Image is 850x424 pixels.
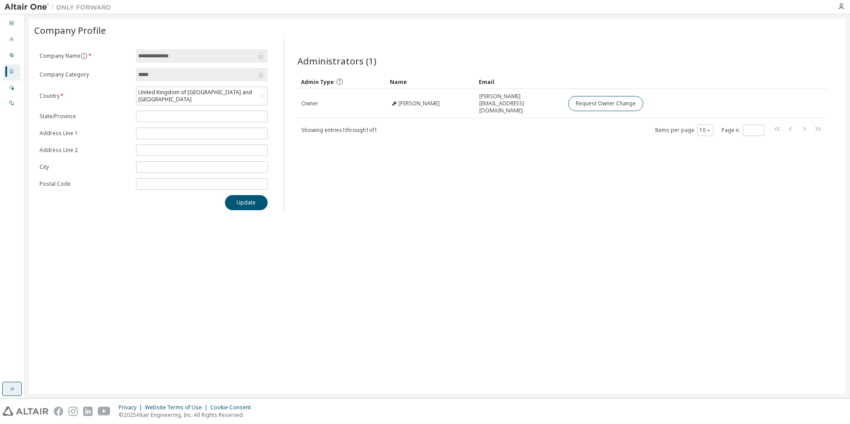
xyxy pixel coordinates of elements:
[40,130,131,137] label: Address Line 1
[479,93,560,114] span: [PERSON_NAME][EMAIL_ADDRESS][DOMAIN_NAME]
[4,16,20,31] div: Dashboard
[301,78,334,86] span: Admin Type
[297,55,377,67] span: Administrators (1)
[722,124,764,136] span: Page n.
[655,124,714,136] span: Items per page
[145,404,210,411] div: Website Terms of Use
[4,3,116,12] img: Altair One
[4,81,20,95] div: Managed
[98,407,111,416] img: youtube.svg
[225,195,268,210] button: Update
[301,126,377,134] span: Showing entries 1 through 1 of 1
[40,147,131,154] label: Address Line 2
[4,96,20,110] div: On Prem
[68,407,78,416] img: instagram.svg
[136,87,267,105] div: United Kingdom of [GEOGRAPHIC_DATA] and [GEOGRAPHIC_DATA]
[34,24,106,36] span: Company Profile
[3,407,48,416] img: altair_logo.svg
[699,127,711,134] button: 10
[137,88,259,104] div: United Kingdom of [GEOGRAPHIC_DATA] and [GEOGRAPHIC_DATA]
[390,75,472,89] div: Name
[398,100,440,107] span: [PERSON_NAME]
[4,64,20,79] div: Company Profile
[40,180,131,188] label: Postal Code
[210,404,256,411] div: Cookie Consent
[568,96,643,111] button: Request Owner Change
[119,411,256,419] p: © 2025 Altair Engineering, Inc. All Rights Reserved.
[40,164,131,171] label: City
[40,52,131,60] label: Company Name
[40,71,131,78] label: Company Category
[40,92,131,100] label: Country
[301,100,318,107] span: Owner
[40,113,131,120] label: State/Province
[83,407,92,416] img: linkedin.svg
[4,32,20,47] div: Users
[54,407,63,416] img: facebook.svg
[80,52,88,60] button: information
[479,75,561,89] div: Email
[4,48,20,63] div: User Profile
[119,404,145,411] div: Privacy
